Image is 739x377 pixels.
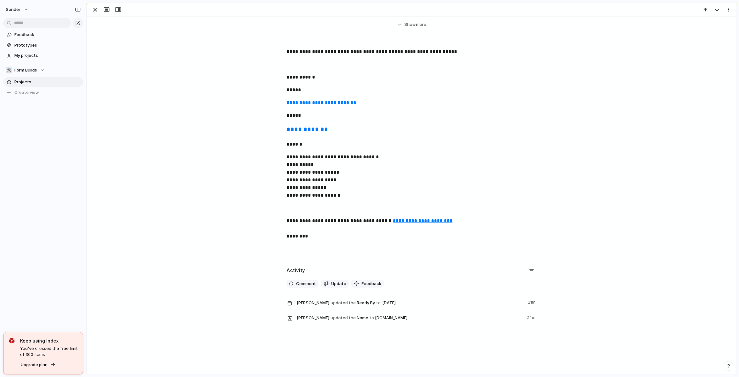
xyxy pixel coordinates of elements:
span: Show [404,21,416,28]
span: Prototypes [14,42,81,49]
span: Form Builds [14,67,37,73]
span: You've crossed the free limit of 300 items [20,345,78,358]
button: Feedback [351,280,384,288]
span: Projects [14,79,81,85]
a: Feedback [3,30,83,40]
span: Update [331,281,346,287]
h2: Activity [287,267,305,274]
span: more [416,21,426,28]
span: Create view [14,89,39,96]
span: Feedback [362,281,381,287]
button: Upgrade plan [19,360,57,369]
button: Create view [3,88,83,97]
span: to [376,300,381,306]
span: updated the [331,315,356,321]
span: [PERSON_NAME] [297,300,329,306]
span: Comment [296,281,316,287]
a: Projects [3,77,83,87]
span: updated the [331,300,356,306]
span: Upgrade plan [21,362,48,368]
button: sonder [3,4,32,15]
span: My projects [14,52,81,59]
a: Prototypes [3,41,83,50]
span: Name [DOMAIN_NAME] [297,313,523,322]
button: Update [321,280,349,288]
span: [PERSON_NAME] [297,315,329,321]
span: 21m [528,298,537,305]
span: Feedback [14,32,81,38]
span: Keep using Index [20,337,78,344]
span: 24m [526,313,537,321]
span: [DATE] [381,299,398,307]
span: sonder [6,6,20,13]
button: Showmore [287,19,537,30]
a: My projects [3,51,83,60]
button: Comment [287,280,318,288]
span: Ready By [297,298,524,307]
button: 🛠️Form Builds [3,65,83,75]
span: to [369,315,374,321]
div: 🛠️ [6,67,12,73]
